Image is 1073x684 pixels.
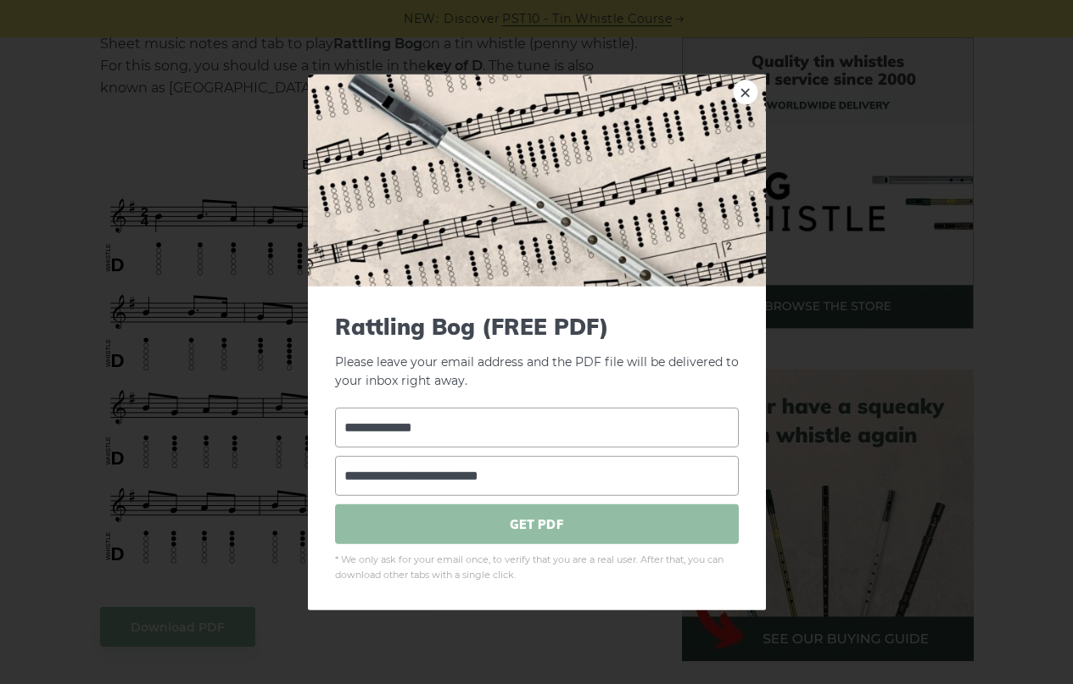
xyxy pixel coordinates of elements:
[308,74,766,286] img: Tin Whistle Tab Preview
[335,504,739,544] span: GET PDF
[335,313,739,339] span: Rattling Bog (FREE PDF)
[335,313,739,391] p: Please leave your email address and the PDF file will be delivered to your inbox right away.
[733,79,758,104] a: ×
[335,553,739,583] span: * We only ask for your email once, to verify that you are a real user. After that, you can downlo...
